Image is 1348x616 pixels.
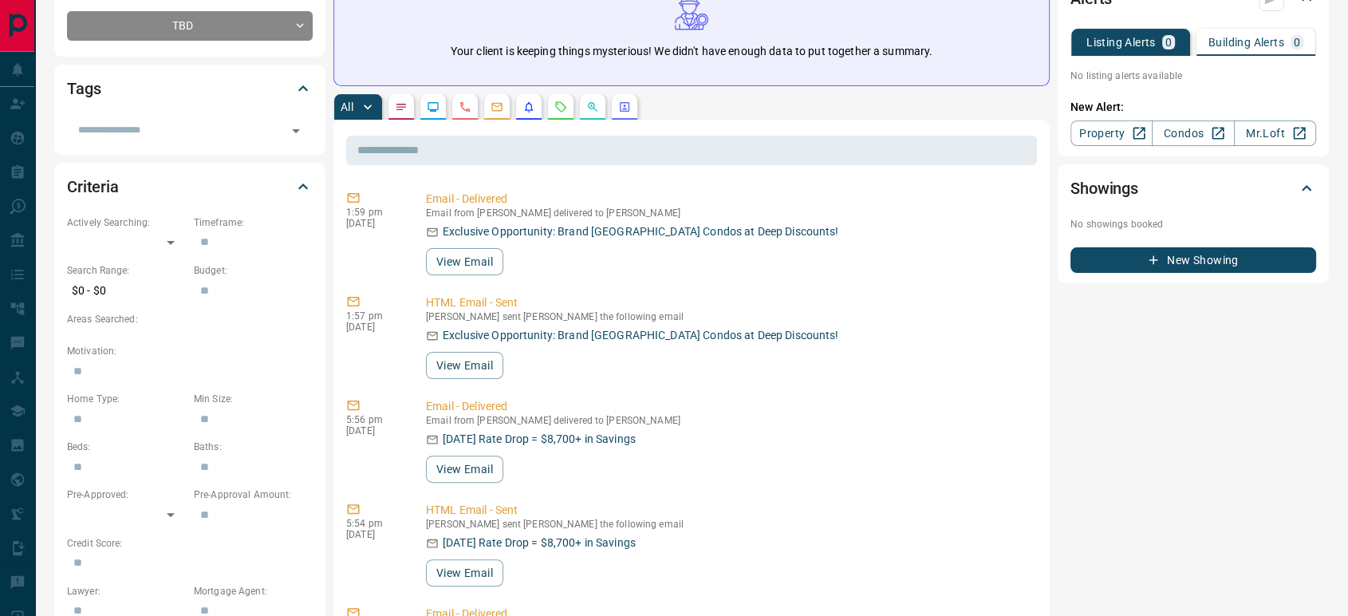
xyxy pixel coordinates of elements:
[194,215,313,230] p: Timeframe:
[1165,37,1172,48] p: 0
[1070,176,1138,201] h2: Showings
[194,488,313,502] p: Pre-Approval Amount:
[426,311,1031,322] p: [PERSON_NAME] sent [PERSON_NAME] the following email
[67,168,313,206] div: Criteria
[1234,120,1316,146] a: Mr.Loft
[1070,99,1316,116] p: New Alert:
[1070,217,1316,231] p: No showings booked
[67,392,186,406] p: Home Type:
[194,584,313,598] p: Mortgage Agent:
[346,310,402,322] p: 1:57 pm
[346,414,402,425] p: 5:56 pm
[346,529,402,540] p: [DATE]
[67,312,313,326] p: Areas Searched:
[1294,37,1300,48] p: 0
[346,207,402,218] p: 1:59 pm
[285,120,307,142] button: Open
[67,536,313,551] p: Credit Score:
[451,43,932,60] p: Your client is keeping things mysterious! We didn't have enough data to put together a summary.
[67,584,186,598] p: Lawyer:
[426,502,1031,519] p: HTML Email - Sent
[443,535,636,551] p: [DATE] Rate Drop = $8,700+ in Savings
[1152,120,1234,146] a: Condos
[67,69,313,108] div: Tags
[346,322,402,333] p: [DATE]
[443,431,636,448] p: [DATE] Rate Drop = $8,700+ in Savings
[67,174,119,199] h2: Criteria
[1070,120,1153,146] a: Property
[426,352,503,379] button: View Email
[194,392,313,406] p: Min Size:
[426,294,1031,311] p: HTML Email - Sent
[459,101,471,113] svg: Calls
[341,101,353,113] p: All
[586,101,599,113] svg: Opportunities
[67,344,313,358] p: Motivation:
[346,218,402,229] p: [DATE]
[426,248,503,275] button: View Email
[67,215,186,230] p: Actively Searching:
[427,101,439,113] svg: Lead Browsing Activity
[426,415,1031,426] p: Email from [PERSON_NAME] delivered to [PERSON_NAME]
[67,76,101,101] h2: Tags
[1208,37,1284,48] p: Building Alerts
[426,191,1031,207] p: Email - Delivered
[426,559,503,586] button: View Email
[426,398,1031,415] p: Email - Delivered
[194,263,313,278] p: Budget:
[491,101,503,113] svg: Emails
[67,440,186,454] p: Beds:
[194,440,313,454] p: Baths:
[426,207,1031,219] p: Email from [PERSON_NAME] delivered to [PERSON_NAME]
[426,456,503,483] button: View Email
[426,519,1031,530] p: [PERSON_NAME] sent [PERSON_NAME] the following email
[618,101,631,113] svg: Agent Actions
[67,263,186,278] p: Search Range:
[67,488,186,502] p: Pre-Approved:
[443,223,838,240] p: Exclusive Opportunity: Brand [GEOGRAPHIC_DATA] Condos at Deep Discounts!
[522,101,535,113] svg: Listing Alerts
[67,11,313,41] div: TBD
[395,101,408,113] svg: Notes
[1070,69,1316,83] p: No listing alerts available
[67,278,186,304] p: $0 - $0
[1070,169,1316,207] div: Showings
[1086,37,1156,48] p: Listing Alerts
[1070,247,1316,273] button: New Showing
[443,327,838,344] p: Exclusive Opportunity: Brand [GEOGRAPHIC_DATA] Condos at Deep Discounts!
[554,101,567,113] svg: Requests
[346,425,402,436] p: [DATE]
[346,518,402,529] p: 5:54 pm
